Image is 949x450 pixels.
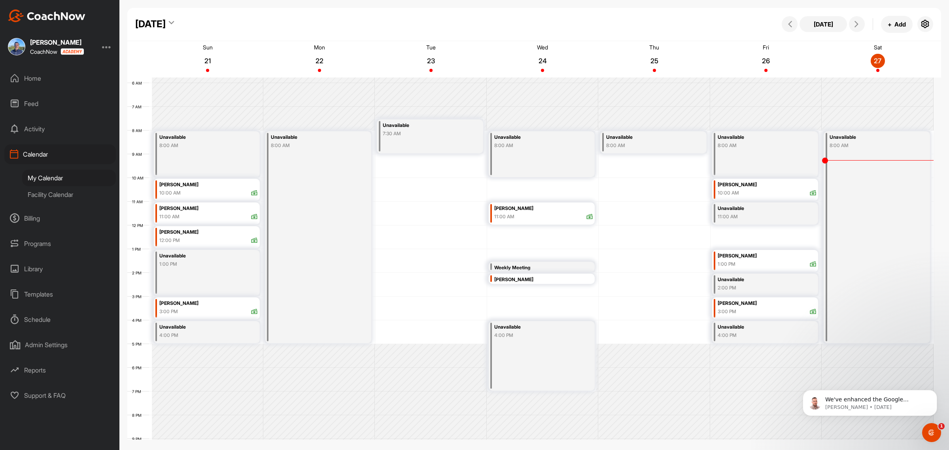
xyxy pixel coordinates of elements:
[830,133,912,142] div: Unavailable
[159,332,242,339] div: 4:00 PM
[200,57,215,65] p: 21
[159,251,242,261] div: Unavailable
[718,133,800,142] div: Unavailable
[718,284,800,291] div: 2:00 PM
[4,234,116,253] div: Programs
[34,30,136,38] p: Message from Alex, sent 1d ago
[4,94,116,113] div: Feed
[606,142,688,149] div: 8:00 AM
[535,57,550,65] p: 24
[718,308,736,315] div: 3:00 PM
[718,251,817,261] div: [PERSON_NAME]
[718,299,817,308] div: [PERSON_NAME]
[494,204,593,213] div: [PERSON_NAME]
[127,199,151,204] div: 11 AM
[494,332,577,339] div: 4:00 PM
[881,16,913,33] button: +Add
[718,323,800,332] div: Unavailable
[4,335,116,355] div: Admin Settings
[822,41,934,78] a: September 27, 2025
[22,170,116,186] div: My Calendar
[159,189,181,197] div: 10:00 AM
[22,186,116,203] div: Facility Calendar
[383,130,465,137] div: 7:30 AM
[127,270,149,275] div: 2 PM
[4,284,116,304] div: Templates
[30,48,84,55] div: CoachNow
[718,142,800,149] div: 8:00 AM
[314,44,325,51] p: Mon
[271,142,353,149] div: 8:00 AM
[494,263,577,272] div: Weekly Meeting
[127,176,151,180] div: 10 AM
[383,121,465,130] div: Unavailable
[312,57,327,65] p: 22
[718,332,800,339] div: 4:00 PM
[494,213,514,220] div: 11:00 AM
[159,228,258,237] div: [PERSON_NAME]
[487,41,598,78] a: September 24, 2025
[159,308,178,315] div: 3:00 PM
[791,373,949,429] iframe: Intercom notifications message
[30,39,84,45] div: [PERSON_NAME]
[127,318,149,323] div: 4 PM
[127,152,150,157] div: 9 AM
[159,142,242,149] div: 8:00 AM
[159,133,242,142] div: Unavailable
[127,128,150,133] div: 8 AM
[127,247,149,251] div: 1 PM
[710,41,822,78] a: September 26, 2025
[127,413,149,418] div: 8 PM
[494,133,577,142] div: Unavailable
[152,41,263,78] a: September 21, 2025
[8,38,25,55] img: square_909ed3242d261a915dd01046af216775.jpg
[718,204,800,213] div: Unavailable
[4,119,116,139] div: Activity
[718,275,800,284] div: Unavailable
[271,133,353,142] div: Unavailable
[494,275,593,284] div: [PERSON_NAME]
[888,20,892,28] span: +
[718,189,739,197] div: 10:00 AM
[4,259,116,279] div: Library
[4,68,116,88] div: Home
[60,48,84,55] img: CoachNow acadmey
[494,323,577,332] div: Unavailable
[4,386,116,405] div: Support & FAQ
[159,299,258,308] div: [PERSON_NAME]
[135,17,166,31] div: [DATE]
[4,208,116,228] div: Billing
[763,44,769,51] p: Fri
[938,423,945,429] span: 1
[159,237,180,244] div: 12:00 PM
[874,44,882,51] p: Sat
[4,144,116,164] div: Calendar
[159,213,180,220] div: 11:00 AM
[871,57,885,65] p: 27
[830,142,912,149] div: 8:00 AM
[4,360,116,380] div: Reports
[800,16,847,32] button: [DATE]
[34,23,134,116] span: We've enhanced the Google Calendar integration for a more seamless experience. If you haven't lin...
[649,44,659,51] p: Thu
[718,261,735,268] div: 1:00 PM
[127,365,149,370] div: 6 PM
[922,423,941,442] iframe: Intercom live chat
[606,133,688,142] div: Unavailable
[426,44,436,51] p: Tue
[203,44,213,51] p: Sun
[718,213,800,220] div: 11:00 AM
[159,261,242,268] div: 1:00 PM
[127,81,150,85] div: 6 AM
[127,437,149,441] div: 9 PM
[159,204,258,213] div: [PERSON_NAME]
[537,44,548,51] p: Wed
[759,57,773,65] p: 26
[127,294,149,299] div: 3 PM
[127,104,149,109] div: 7 AM
[647,57,662,65] p: 25
[599,41,710,78] a: September 25, 2025
[4,310,116,329] div: Schedule
[718,180,817,189] div: [PERSON_NAME]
